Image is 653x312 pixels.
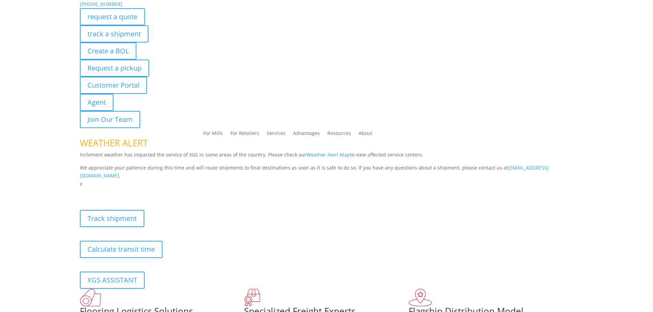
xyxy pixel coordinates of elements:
a: Join Our Team [80,111,140,128]
a: track a shipment [80,25,148,42]
span: WEATHER ALERT [80,137,148,149]
a: XGS ASSISTANT [80,272,145,289]
img: xgs-icon-focused-on-flooring-red [244,289,260,307]
img: xgs-icon-flagship-distribution-model-red [409,289,432,307]
a: Customer Portal [80,77,147,94]
a: Calculate transit time [80,241,162,258]
a: Weather Alert Map [306,151,350,158]
a: Request a pickup [80,60,149,77]
a: [PHONE_NUMBER] [80,1,122,7]
a: About [359,131,372,138]
p: We appreciate your patience during this time and will route shipments to final destinations as so... [80,164,573,180]
a: Agent [80,94,113,111]
p: x [80,180,573,188]
a: Advantages [293,131,320,138]
a: For Mills [203,131,223,138]
a: Create a BOL [80,42,136,60]
a: request a quote [80,8,145,25]
a: Services [267,131,286,138]
b: Visibility, transparency, and control for your entire supply chain. [80,189,233,196]
a: Resources [327,131,351,138]
a: Track shipment [80,210,144,227]
p: Inclement weather has impacted the service of XGS in some areas of the country. Please check our ... [80,151,573,164]
img: xgs-icon-total-supply-chain-intelligence-red [80,289,101,307]
a: For Retailers [230,131,259,138]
